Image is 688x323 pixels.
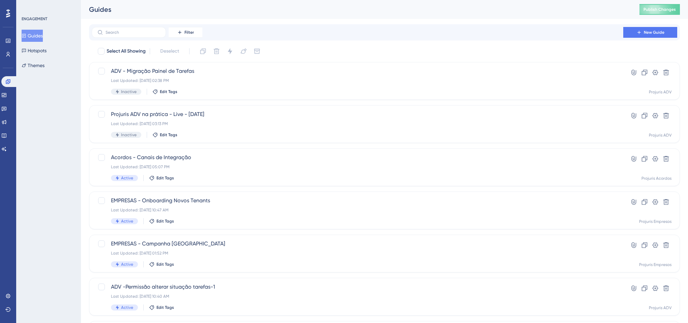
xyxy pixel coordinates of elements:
div: Guides [89,5,623,14]
span: ADV - Migração Painel de Tarefas [111,67,604,75]
span: Inactive [121,89,137,94]
div: Projuris Empresas [639,262,671,267]
span: New Guide [644,30,664,35]
button: Edit Tags [149,175,174,181]
span: Acordos - Canais de Integração [111,153,604,161]
div: Projuris ADV [649,305,671,311]
span: Edit Tags [160,89,177,94]
div: Last Updated: [DATE] 01:52 PM [111,251,604,256]
span: Inactive [121,132,137,138]
button: Edit Tags [149,218,174,224]
span: Select All Showing [107,47,146,55]
div: Last Updated: [DATE] 03:13 PM [111,121,604,126]
button: Publish Changes [639,4,680,15]
div: Last Updated: [DATE] 10:47 AM [111,207,604,213]
span: Active [121,305,133,310]
div: Last Updated: [DATE] 02:38 PM [111,78,604,83]
div: Projuris ADV [649,89,671,95]
button: New Guide [623,27,677,38]
span: EMPRESAS - Onboarding Novos Tenants [111,197,604,205]
span: Active [121,175,133,181]
button: Deselect [154,45,185,57]
button: Guides [22,30,43,42]
span: ADV -Permissão alterar situação tarefas-1 [111,283,604,291]
div: Projuris Empresas [639,219,671,224]
button: Hotspots [22,45,47,57]
input: Search [106,30,160,35]
span: Edit Tags [156,218,174,224]
span: Filter [184,30,194,35]
button: Edit Tags [149,305,174,310]
span: Projuris ADV na prática - Live - [DATE] [111,110,604,118]
div: ENGAGEMENT [22,16,47,22]
div: Last Updated: [DATE] 10:40 AM [111,294,604,299]
span: Edit Tags [156,175,174,181]
span: Deselect [160,47,179,55]
button: Filter [169,27,202,38]
span: Active [121,262,133,267]
button: Themes [22,59,45,71]
span: Publish Changes [643,7,676,12]
button: Edit Tags [149,262,174,267]
span: Active [121,218,133,224]
div: Last Updated: [DATE] 05:07 PM [111,164,604,170]
span: EMPRESAS - Campanha [GEOGRAPHIC_DATA] [111,240,604,248]
button: Edit Tags [152,89,177,94]
div: Projuris ADV [649,133,671,138]
span: Edit Tags [156,305,174,310]
span: Edit Tags [156,262,174,267]
button: Edit Tags [152,132,177,138]
span: Edit Tags [160,132,177,138]
div: Projuris Acordos [641,176,671,181]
